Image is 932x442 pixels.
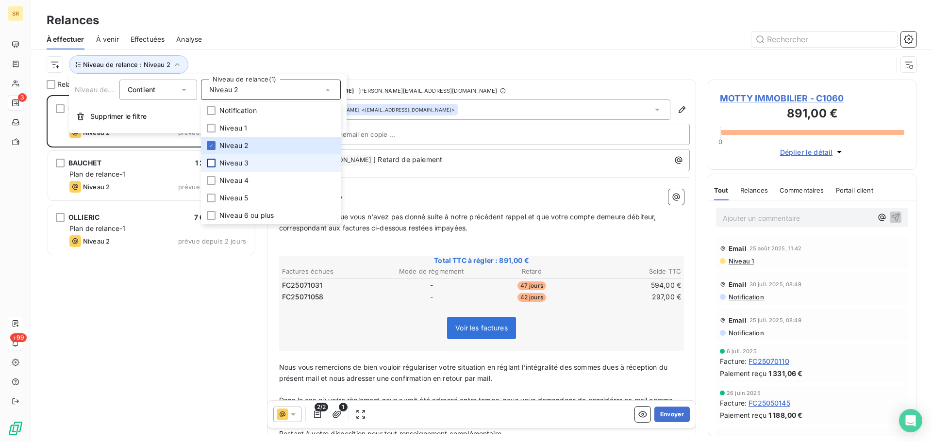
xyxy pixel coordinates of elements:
span: Notification [219,106,257,115]
span: À venir [96,34,119,44]
span: Email [729,280,747,288]
div: Open Intercom Messenger [899,409,922,432]
span: Email [729,316,747,324]
span: Dans le cas où votre règlement nous aurait été adressé entre temps, nous vous demandons de consid... [279,396,675,415]
span: Niveau 2 [219,141,249,150]
span: Total TTC à régler : 891,00 € [281,256,682,265]
span: Niveau de relance [75,85,134,94]
span: Notification [728,293,764,301]
span: Contient [128,85,155,94]
span: Niveau 5 [219,193,248,203]
td: 297,00 € [582,292,682,302]
span: OLLIERIC [68,213,100,221]
input: Rechercher [751,32,897,47]
span: 1 209,58 € [195,159,231,167]
span: Niveau 3 [219,158,249,168]
span: Paiement reçu [720,368,766,378]
span: Niveau 2 [83,183,110,191]
span: 26 juin 2025 [727,390,761,396]
span: FC25070110 [749,356,789,366]
span: Déplier le détail [780,147,833,157]
td: - [382,292,482,302]
span: prévue depuis 2 jours [178,237,246,245]
span: Niveau de relance : Niveau 2 [83,61,170,68]
span: MOTTY IMMOBILIER [68,104,137,113]
span: 42 jours [517,293,546,302]
span: Analyse [176,34,202,44]
span: Niveau 2 [83,237,110,245]
span: 1 188,00 € [768,410,803,420]
input: Adresse email en copie ... [316,127,420,142]
td: 594,00 € [582,280,682,291]
span: 0 [718,138,722,146]
span: 30 juil. 2025, 08:49 [749,281,801,287]
span: 2/2 [315,403,328,411]
span: Supprimer le filtre [90,112,147,121]
span: À effectuer [47,34,84,44]
th: Mode de règmement [382,266,482,277]
span: Restant à votre disposition pour tout renseignement complémentaire. [279,429,503,438]
span: 47 jours [517,281,546,290]
span: 3 [18,93,27,102]
span: Plan de relance-1 [69,224,126,232]
span: - [PERSON_NAME][EMAIL_ADDRESS][DOMAIN_NAME] [356,88,497,94]
button: Envoyer [654,407,690,422]
span: Niveau 1 [219,123,247,133]
span: Niveau 2 [209,85,238,95]
button: Niveau de relance : Niveau 2 [69,55,188,74]
div: grid [47,95,255,442]
button: Déplier le détail [777,147,848,158]
span: 25 août 2025, 11:42 [749,246,802,251]
span: Commentaires [780,186,824,194]
span: Relances [57,80,86,89]
span: Nous vous remercions de bien vouloir régulariser votre situation en réglant l’intégralité des som... [279,363,669,382]
span: Email [729,245,747,252]
span: FC25071058 [282,292,324,302]
span: [PERSON_NAME] [318,155,373,166]
th: Solde TTC [582,266,682,277]
span: MOTTY IMMOBILIER - C1060 [720,92,904,105]
span: Paiement reçu [720,410,766,420]
h3: 891,00 € [720,105,904,124]
span: Niveau 4 [219,176,249,185]
th: Retard [482,266,582,277]
span: Plan de relance-1 [69,170,126,178]
span: Niveau 6 ou plus [219,211,274,220]
span: 25 juil. 2025, 08:49 [749,317,801,323]
span: FC25050145 [749,398,790,408]
img: Logo LeanPay [8,421,23,436]
span: Relances [740,186,768,194]
span: 1 [339,403,348,411]
span: 7 632,00 € [194,213,231,221]
span: Facture : [720,356,747,366]
span: Effectuées [131,34,165,44]
h3: Relances [47,12,99,29]
div: <[EMAIL_ADDRESS][DOMAIN_NAME]> [318,106,455,113]
span: 6 juil. 2025 [727,348,757,354]
span: Tout [714,186,729,194]
span: Facture : [720,398,747,408]
span: +99 [10,333,27,342]
span: prévue depuis 2 jours [178,183,246,191]
span: BAUCHET [68,159,101,167]
span: Notification [728,329,764,337]
span: Portail client [836,186,873,194]
span: 1 331,06 € [768,368,803,378]
span: Nous constatons que vous n'avez pas donné suite à notre précédent rappel et que votre compte deme... [279,213,658,232]
div: SR [8,6,23,21]
span: FC25071031 [282,280,323,290]
span: Voir les factures [455,324,508,332]
button: Supprimer le filtre [69,106,347,127]
span: Niveau 1 [728,257,754,265]
span: ] Retard de paiement [373,155,442,164]
th: Factures échues [282,266,381,277]
td: - [382,280,482,291]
